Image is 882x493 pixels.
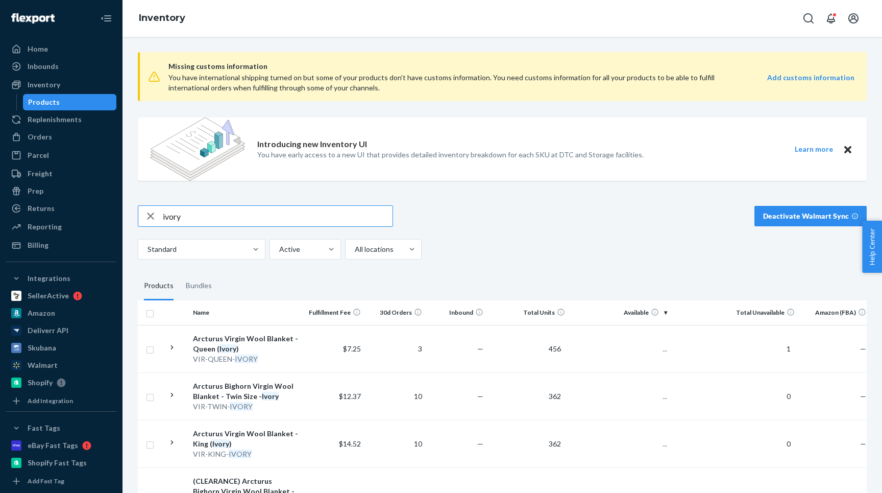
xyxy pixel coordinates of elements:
span: Missing customs information [168,60,854,73]
div: Billing [28,240,48,250]
div: Add Fast Tag [28,477,64,485]
div: Arcturus Bighorn Virgin Wool Blanket - Twin Size - [193,381,300,402]
a: Orders [6,129,116,145]
a: Amazon [6,305,116,321]
a: Prep [6,183,116,199]
button: Fast Tags [6,420,116,436]
span: $12.37 [339,392,361,401]
span: — [860,344,866,353]
p: Introducing new Inventory UI [257,138,367,150]
a: Returns [6,200,116,217]
td: 10 [365,420,426,467]
div: Prep [28,186,43,196]
th: Name [189,300,304,325]
div: Add Integration [28,396,73,405]
th: Total Units [487,300,569,325]
div: Products [144,272,174,300]
div: Parcel [28,150,49,160]
span: 0 [782,439,795,448]
a: Add customs information [767,73,854,93]
div: Inventory [28,80,60,90]
a: Home [6,41,116,57]
div: Integrations [28,273,70,284]
a: Replenishments [6,111,116,128]
div: VIR-QUEEN- [193,354,300,364]
span: — [860,439,866,448]
button: Open notifications [821,8,841,29]
div: Replenishments [28,114,82,125]
a: SellerActive [6,288,116,304]
a: Skubana [6,340,116,356]
div: Amazon [28,308,55,318]
span: 362 [545,392,565,401]
em: IVORY [230,402,253,411]
div: Shopify [28,378,53,388]
th: Inbound [426,300,487,325]
em: Ivory [212,439,229,448]
ol: breadcrumbs [131,4,193,33]
input: Search inventory by name or sku [163,206,393,226]
em: Ivory [219,344,236,353]
em: IVORY [235,355,258,363]
p: You have early access to a new UI that provides detailed inventory breakdown for each SKU at DTC ... [257,150,644,160]
button: Help Center [862,221,882,273]
p: ... [573,439,667,449]
span: 0 [782,392,795,401]
span: — [860,392,866,401]
div: VIR-TWIN- [193,402,300,412]
div: Orders [28,132,52,142]
span: $7.25 [343,344,361,353]
div: You have international shipping turned on but some of your products don’t have customs informatio... [168,73,717,93]
div: Returns [28,203,55,214]
input: Standard [146,244,148,254]
p: ... [573,344,667,354]
img: Flexport logo [11,13,55,24]
div: eBay Fast Tags [28,440,78,451]
div: Reporting [28,222,62,232]
img: new-reports-banner-icon.82668bd98b6a51aee86340f2a7b77ae3.png [150,118,245,181]
a: Inbounds [6,58,116,75]
button: Open account menu [843,8,864,29]
td: 3 [365,325,426,372]
th: Amazon (FBA) [799,300,870,325]
a: Products [23,94,117,110]
a: eBay Fast Tags [6,437,116,454]
div: Skubana [28,343,56,353]
div: Fast Tags [28,423,60,433]
a: Parcel [6,147,116,163]
button: Close [841,143,854,156]
div: Home [28,44,48,54]
span: $14.52 [339,439,361,448]
div: Deliverr API [28,325,68,336]
button: Deactivate Walmart Sync [754,206,867,226]
div: Arcturus Virgin Wool Blanket - King ( ) [193,429,300,449]
em: Ivory [262,392,279,401]
a: Inventory [139,12,185,24]
a: Shopify Fast Tags [6,455,116,471]
div: VIR-KING- [193,449,300,459]
div: Shopify Fast Tags [28,458,87,468]
span: — [477,344,483,353]
strong: Add customs information [767,73,854,82]
p: ... [573,391,667,402]
a: Walmart [6,357,116,373]
a: Shopify [6,374,116,391]
button: Open Search Box [798,8,819,29]
em: IVORY [229,450,252,458]
a: Add Integration [6,395,116,407]
span: 456 [545,344,565,353]
input: All locations [354,244,355,254]
th: Total Unavailable [671,300,799,325]
a: Inventory [6,77,116,93]
button: Close Navigation [96,8,116,29]
span: 1 [782,344,795,353]
a: Add Fast Tag [6,475,116,487]
input: Active [278,244,279,254]
div: Arcturus Virgin Wool Blanket - Queen ( ) [193,334,300,354]
a: Billing [6,237,116,253]
th: Available [569,300,671,325]
div: Bundles [186,272,212,300]
div: Walmart [28,360,58,370]
span: — [477,439,483,448]
th: 30d Orders [365,300,426,325]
